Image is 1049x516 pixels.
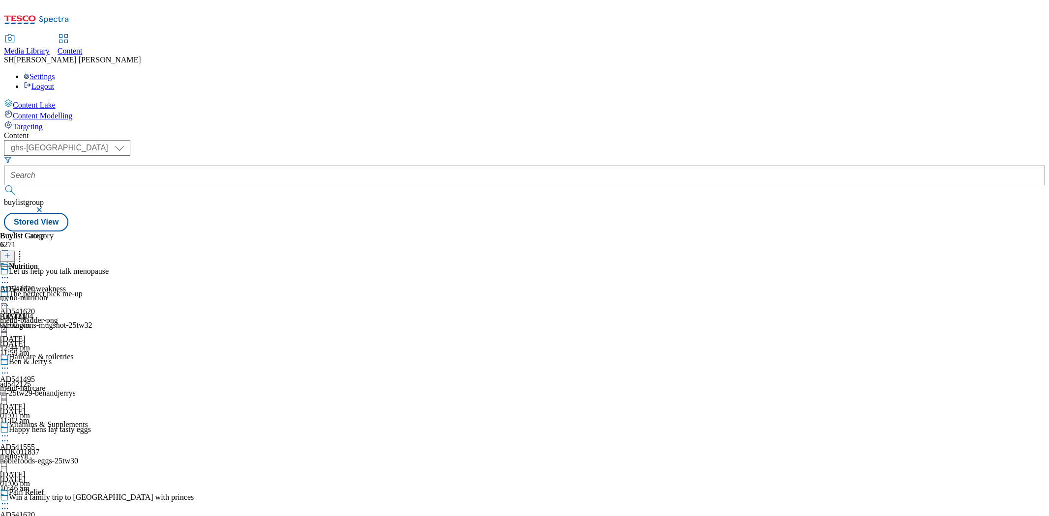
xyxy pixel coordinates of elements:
div: Vitamins & Supplements [9,420,88,429]
span: Content [58,47,83,55]
div: Haircare & toiletries [9,352,74,361]
button: Stored View [4,213,68,231]
a: Content Lake [4,99,1045,110]
span: buylistgroup [4,198,44,206]
a: Content [58,35,83,56]
span: Content Modelling [13,112,72,120]
div: Nutrition [9,262,38,271]
div: Pain Relief [9,488,44,497]
a: Content Modelling [4,110,1045,120]
a: Logout [24,82,54,90]
div: Win a family trip to [GEOGRAPHIC_DATA] with princes [9,493,194,502]
a: Targeting [4,120,1045,131]
span: SH [4,56,14,64]
span: Content Lake [13,101,56,109]
input: Search [4,166,1045,185]
span: Media Library [4,47,50,55]
span: Targeting [13,122,43,131]
span: [PERSON_NAME] [PERSON_NAME] [14,56,141,64]
div: Content [4,131,1045,140]
a: Settings [24,72,55,81]
svg: Search Filters [4,156,12,164]
a: Media Library [4,35,50,56]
